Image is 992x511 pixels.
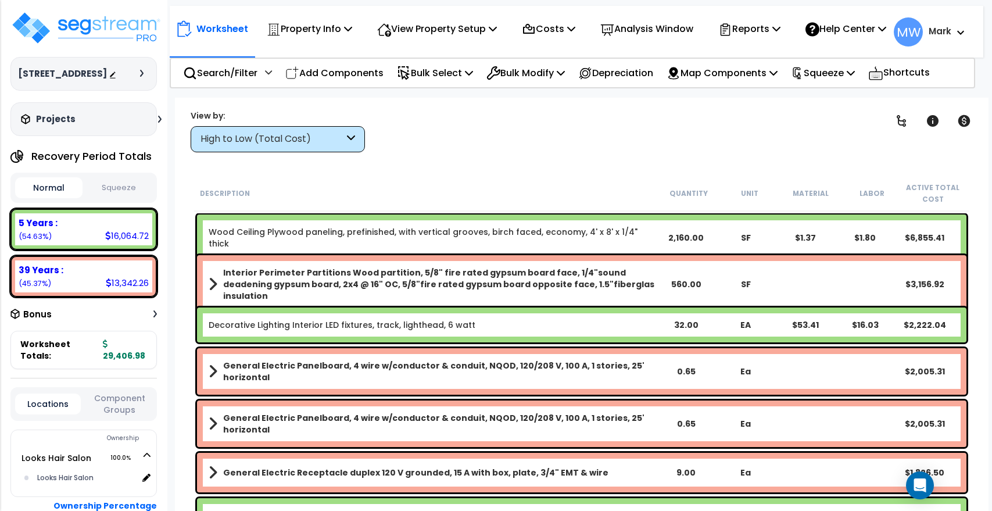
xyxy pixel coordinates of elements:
a: Assembly Title [209,267,656,302]
p: Help Center [805,21,886,37]
p: Bulk Modify [486,65,565,81]
a: Looks Hair Salon 100.0% [22,452,91,464]
div: $6,855.41 [895,232,955,244]
b: 29,406.98 [103,338,145,362]
b: General Electric Panelboard, 4 wire w/conductor & conduit, NQOD, 120/208 V, 100 A, 1 stories, 25'... [223,412,656,435]
p: Shortcuts [868,65,930,81]
div: 0.65 [656,418,716,430]
div: High to Low (Total Cost) [200,133,344,146]
a: Assembly Title [209,360,656,383]
span: 100.0% [110,451,141,465]
b: 39 Years : [19,264,63,276]
p: Bulk Select [397,65,473,81]
p: Property Info [267,21,352,37]
div: 13,342.26 [106,277,149,289]
img: logo_pro_r.png [10,10,162,45]
div: SF [716,278,776,290]
span: Worksheet Totals: [20,338,98,362]
button: Normal [15,177,83,198]
h3: [STREET_ADDRESS] [18,68,107,80]
p: Squeeze [791,65,855,81]
div: $16.03 [835,319,895,331]
div: Add Components [279,59,390,87]
a: Individual Item [209,319,475,331]
h4: Recovery Period Totals [31,151,152,162]
p: Analysis Window [600,21,693,37]
div: 16,064.72 [105,230,149,242]
p: Map Components [667,65,778,81]
div: EA [716,319,776,331]
div: $2,005.31 [895,418,955,430]
small: Labor [860,189,884,198]
div: 560.00 [656,278,716,290]
h3: Projects [36,113,76,125]
div: 0.65 [656,366,716,377]
div: View by: [191,110,365,122]
h3: Bonus [23,310,52,320]
span: MW [894,17,923,47]
a: Assembly Title [209,464,656,481]
div: 32.00 [656,319,716,331]
p: Depreciation [578,65,653,81]
small: Quantity [669,189,708,198]
button: Squeeze [85,178,153,198]
p: Worksheet [196,21,248,37]
div: Open Intercom Messenger [906,471,934,499]
div: Ea [716,467,776,478]
small: Material [793,189,829,198]
div: $2,222.04 [895,319,955,331]
small: Active Total Cost [906,183,959,204]
small: (54.63%) [19,231,52,241]
div: SF [716,232,776,244]
div: $1.80 [835,232,895,244]
div: Ownership [34,431,156,445]
b: General Electric Panelboard, 4 wire w/conductor & conduit, NQOD, 120/208 V, 100 A, 1 stories, 25'... [223,360,656,383]
button: Locations [15,394,81,414]
div: $53.41 [776,319,836,331]
p: Reports [718,21,780,37]
button: Component Groups [87,392,152,416]
p: Add Components [285,65,384,81]
p: Search/Filter [183,65,257,81]
div: Depreciation [572,59,660,87]
b: Interior Perimeter Partitions Wood partition, 5/8" fire rated gypsum board face, 1/4"sound deaden... [223,267,656,302]
div: Looks Hair Salon [34,471,138,485]
small: Unit [741,189,758,198]
p: Costs [522,21,575,37]
b: Mark [929,25,951,37]
div: $3,156.92 [895,278,955,290]
b: General Electric Receptacle duplex 120 V grounded, 15 A with box, plate, 3/4" EMT & wire [223,467,608,478]
div: Ea [716,366,776,377]
div: $2,005.31 [895,366,955,377]
a: Individual Item [209,226,638,249]
div: Ea [716,418,776,430]
div: Shortcuts [862,59,936,87]
div: 2,160.00 [656,232,716,244]
a: Assembly Title [209,412,656,435]
b: 5 Years : [19,217,58,229]
div: $1,826.50 [895,467,955,478]
div: 9.00 [656,467,716,478]
small: (45.37%) [19,278,51,288]
small: Description [200,189,250,198]
div: $1.37 [776,232,836,244]
p: View Property Setup [377,21,497,37]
